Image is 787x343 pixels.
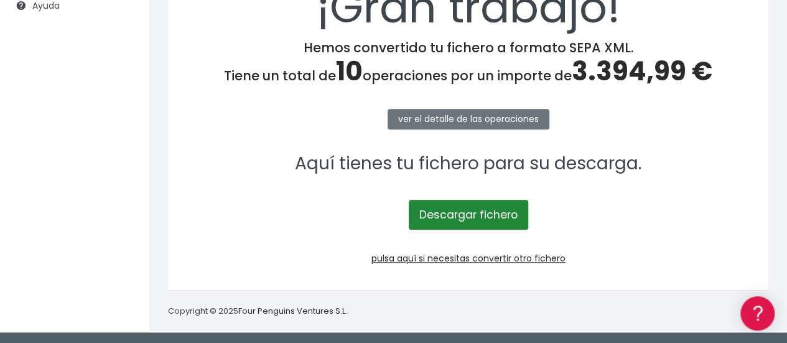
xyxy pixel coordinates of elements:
[184,40,752,87] h4: Hemos convertido tu fichero a formato SEPA XML. Tiene un total de operaciones por un importe de
[371,252,566,265] a: pulsa aquí si necesitas convertir otro fichero
[388,109,549,129] a: ver el detalle de las operaciones
[238,305,347,317] a: Four Penguins Ventures S.L.
[409,200,528,230] a: Descargar fichero
[336,53,363,90] span: 10
[184,150,752,178] p: Aquí tienes tu fichero para su descarga.
[572,53,712,90] span: 3.394,99 €
[168,305,349,318] p: Copyright © 2025 .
